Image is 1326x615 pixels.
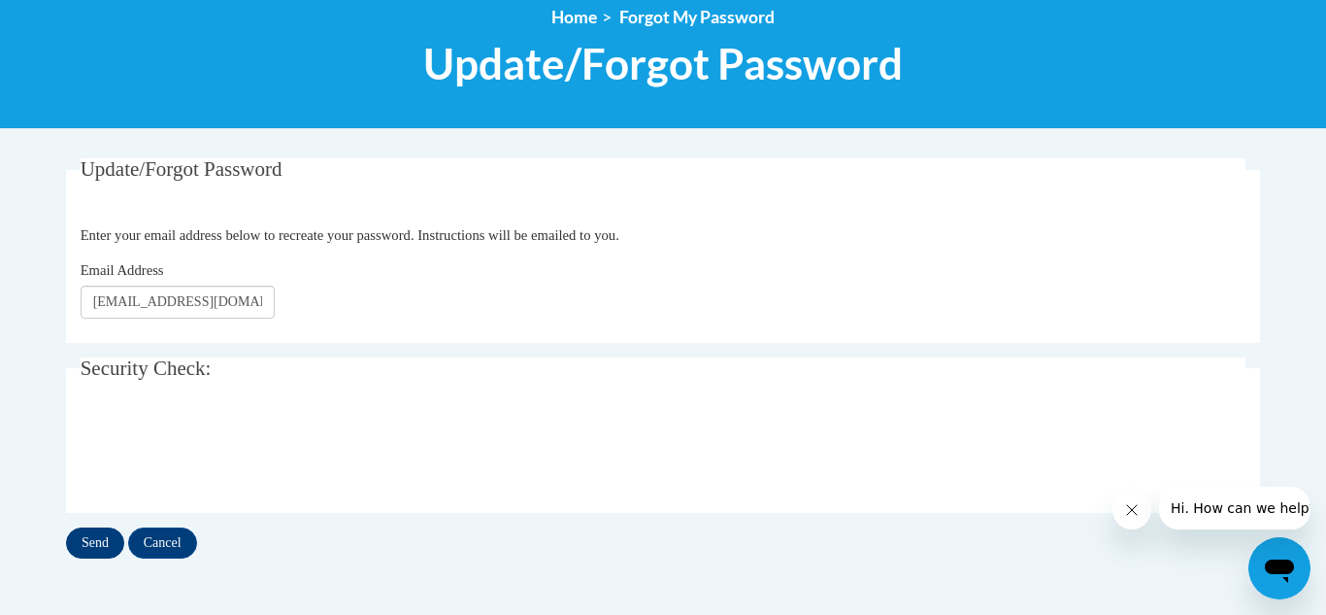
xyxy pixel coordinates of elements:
span: Update/Forgot Password [423,38,903,89]
iframe: Close message [1112,491,1151,530]
span: Enter your email address below to recreate your password. Instructions will be emailed to you. [81,227,619,243]
span: Forgot My Password [619,7,775,27]
iframe: reCAPTCHA [81,413,376,489]
iframe: Message from company [1159,487,1310,530]
iframe: Button to launch messaging window [1248,537,1310,599]
a: Home [551,7,597,27]
input: Email [81,286,275,319]
span: Hi. How can we help? [12,14,157,29]
span: Email Address [81,262,164,278]
input: Cancel [128,528,197,559]
span: Security Check: [81,357,212,380]
span: Update/Forgot Password [81,157,282,181]
input: Send [66,528,124,559]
